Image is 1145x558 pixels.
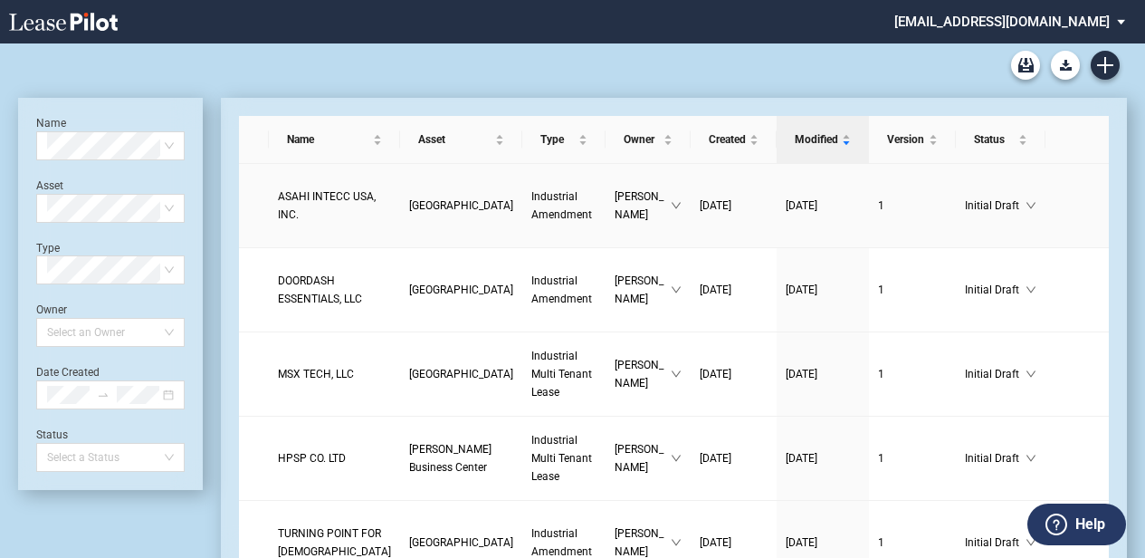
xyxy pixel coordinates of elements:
button: Help [1027,504,1126,545]
span: down [1026,200,1036,211]
a: 1 [878,281,947,299]
span: swap-right [97,389,110,401]
span: Dow Business Center [409,199,513,212]
span: Industrial Amendment [531,527,592,558]
span: Owner [624,130,661,149]
a: [DATE] [786,365,860,383]
span: Version [887,130,925,149]
label: Owner [36,303,67,316]
span: Industrial Amendment [531,190,592,221]
label: Help [1075,513,1105,536]
a: Archive [1011,51,1040,80]
a: 1 [878,365,947,383]
span: down [1026,284,1036,295]
a: [DATE] [786,449,860,467]
a: HPSP CO. LTD [278,449,391,467]
a: [GEOGRAPHIC_DATA] [409,534,513,552]
a: 1 [878,534,947,552]
span: Type [540,130,575,149]
span: Industrial Multi Tenant Lease [531,350,592,399]
a: [DATE] [700,534,768,552]
a: [GEOGRAPHIC_DATA] [409,281,513,299]
a: Industrial Multi Tenant Lease [531,347,596,401]
button: Download Blank Form [1051,51,1080,80]
a: Industrial Multi Tenant Lease [531,431,596,486]
span: [DATE] [786,368,817,380]
md-menu: Download Blank Form List [1045,51,1085,80]
span: [DATE] [700,536,731,549]
a: [DATE] [786,534,860,552]
label: Asset [36,179,63,192]
th: Modified [777,116,869,164]
span: down [671,537,682,548]
span: down [671,369,682,380]
span: down [671,453,682,464]
a: [DATE] [700,449,768,467]
span: 1 [878,452,884,465]
a: [GEOGRAPHIC_DATA] [409,365,513,383]
a: 1 [878,197,947,215]
a: MSX TECH, LLC [278,365,391,383]
label: Status [36,428,68,441]
span: Asset [418,130,491,149]
th: Version [869,116,956,164]
span: Ontario Pacific Business Center [409,284,513,296]
span: Initial Draft [965,534,1026,552]
span: MSX TECH, LLC [278,368,354,380]
span: down [1026,537,1036,548]
span: down [671,200,682,211]
span: to [97,389,110,401]
span: Kato Business Center [409,368,513,380]
span: [PERSON_NAME] [615,356,672,392]
a: [DATE] [786,281,860,299]
a: [DATE] [786,197,860,215]
span: Initial Draft [965,449,1026,467]
span: ASAHI INTECC USA, INC. [278,190,376,221]
span: Created [709,130,746,149]
span: Dupont Industrial Center [409,536,513,549]
span: [DATE] [786,536,817,549]
th: Owner [606,116,692,164]
a: [DATE] [700,197,768,215]
span: [DATE] [700,452,731,465]
span: Modified [795,130,838,149]
a: [DATE] [700,281,768,299]
th: Name [269,116,400,164]
span: DOORDASH ESSENTIALS, LLC [278,274,362,305]
span: Industrial Amendment [531,274,592,305]
a: [GEOGRAPHIC_DATA] [409,197,513,215]
span: [PERSON_NAME] [615,272,672,308]
span: [DATE] [700,284,731,296]
th: Asset [400,116,522,164]
label: Name [36,117,66,130]
span: Industrial Multi Tenant Lease [531,434,592,483]
th: Type [522,116,606,164]
span: 1 [878,199,884,212]
span: down [1026,369,1036,380]
a: [DATE] [700,365,768,383]
a: DOORDASH ESSENTIALS, LLC [278,272,391,308]
a: Industrial Amendment [531,272,596,308]
a: [PERSON_NAME] Business Center [409,440,513,476]
span: [PERSON_NAME] [615,440,672,476]
a: ASAHI INTECC USA, INC. [278,188,391,224]
span: down [1026,453,1036,464]
span: [PERSON_NAME] [615,188,672,224]
span: Initial Draft [965,281,1026,299]
span: Initial Draft [965,197,1026,215]
a: 1 [878,449,947,467]
label: Date Created [36,366,100,379]
label: Type [36,242,60,255]
span: Name [287,130,369,149]
a: Create new document [1091,51,1120,80]
span: down [671,284,682,295]
th: Created [691,116,777,164]
span: [DATE] [786,452,817,465]
span: 1 [878,536,884,549]
span: [DATE] [700,368,731,380]
span: [DATE] [700,199,731,212]
span: O'Toole Business Center [409,443,491,474]
span: HPSP CO. LTD [278,452,346,465]
span: Status [974,130,1015,149]
span: [DATE] [786,284,817,296]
